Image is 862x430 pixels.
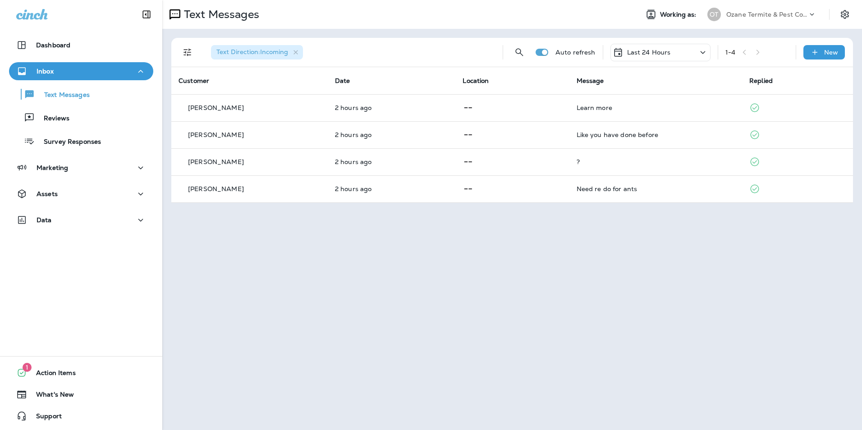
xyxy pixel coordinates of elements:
[577,185,735,192] div: Need re do for ants
[9,211,153,229] button: Data
[335,77,350,85] span: Date
[188,131,244,138] p: [PERSON_NAME]
[9,407,153,425] button: Support
[179,43,197,61] button: Filters
[23,363,32,372] span: 1
[9,385,153,403] button: What's New
[837,6,853,23] button: Settings
[9,185,153,203] button: Assets
[726,11,807,18] p: Ozane Termite & Pest Control
[335,131,449,138] p: Sep 9, 2025 12:24 PM
[27,391,74,402] span: What's New
[216,48,288,56] span: Text Direction : Incoming
[134,5,159,23] button: Collapse Sidebar
[9,108,153,127] button: Reviews
[824,49,838,56] p: New
[725,49,735,56] div: 1 - 4
[627,49,671,56] p: Last 24 Hours
[9,36,153,54] button: Dashboard
[660,11,698,18] span: Working as:
[37,190,58,197] p: Assets
[180,8,259,21] p: Text Messages
[9,85,153,104] button: Text Messages
[335,158,449,165] p: Sep 9, 2025 12:21 PM
[35,114,69,123] p: Reviews
[335,185,449,192] p: Sep 9, 2025 12:18 PM
[188,158,244,165] p: [PERSON_NAME]
[9,364,153,382] button: 1Action Items
[27,369,76,380] span: Action Items
[35,91,90,100] p: Text Messages
[37,216,52,224] p: Data
[35,138,101,146] p: Survey Responses
[577,104,735,111] div: Learn more
[211,45,303,59] div: Text Direction:Incoming
[9,62,153,80] button: Inbox
[9,159,153,177] button: Marketing
[577,77,604,85] span: Message
[179,77,209,85] span: Customer
[749,77,773,85] span: Replied
[577,131,735,138] div: Like you have done before
[335,104,449,111] p: Sep 9, 2025 12:26 PM
[27,412,62,423] span: Support
[9,132,153,151] button: Survey Responses
[188,104,244,111] p: [PERSON_NAME]
[37,68,54,75] p: Inbox
[188,185,244,192] p: [PERSON_NAME]
[577,158,735,165] div: ?
[36,41,70,49] p: Dashboard
[510,43,528,61] button: Search Messages
[37,164,68,171] p: Marketing
[707,8,721,21] div: OT
[463,77,489,85] span: Location
[555,49,596,56] p: Auto refresh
